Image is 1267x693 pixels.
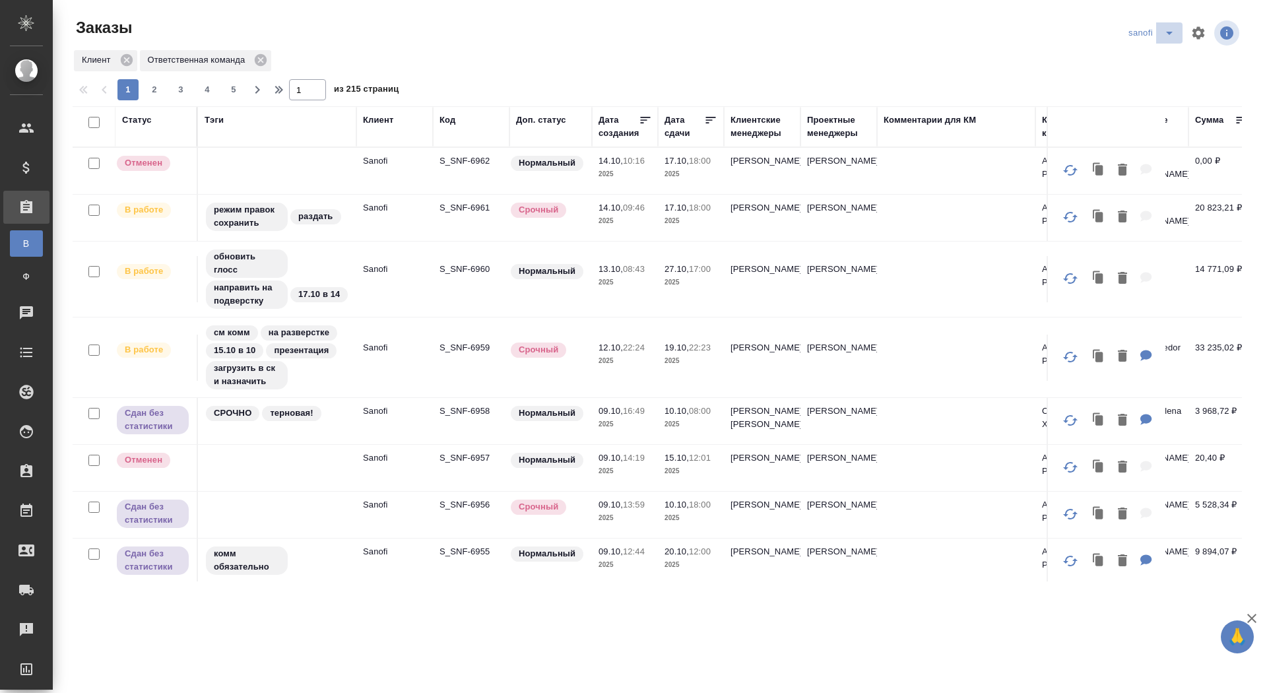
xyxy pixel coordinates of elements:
p: 2025 [665,168,717,181]
td: [PERSON_NAME], [PERSON_NAME] [724,398,800,444]
span: 🙏 [1226,623,1249,651]
td: [PERSON_NAME] [800,335,877,381]
button: 2 [144,79,165,100]
div: Проектные менеджеры [807,114,870,140]
span: Заказы [73,17,132,38]
td: [PERSON_NAME] [724,335,800,381]
p: 2025 [599,354,651,368]
div: Клиент [363,114,393,127]
p: АО "Санофи Россия" [1042,341,1105,368]
p: 17:00 [689,264,711,274]
p: 14.10, [599,203,623,213]
p: 15.10 в 10 [214,344,255,357]
p: 27.10, [665,264,689,274]
p: Sanofi [363,545,426,558]
td: 14 771,09 ₽ [1188,256,1254,302]
p: Сдан без статистики [125,500,181,527]
div: СРОЧНО, терновая! [205,405,350,422]
div: обновить глосс, направить на подверстку, 17.10 в 14 [205,248,350,310]
p: Срочный [519,500,558,513]
td: [PERSON_NAME] [800,492,877,538]
span: Посмотреть информацию [1214,20,1242,46]
p: 2025 [665,558,717,572]
button: Клонировать [1086,548,1111,575]
p: S_SNF-6961 [439,201,503,214]
p: 18:00 [689,156,711,166]
p: 2025 [665,465,717,478]
button: Обновить [1055,405,1086,436]
p: 2025 [665,354,717,368]
td: 5 528,34 ₽ [1188,492,1254,538]
p: В работе [125,343,163,356]
div: режим правок сохранить, раздать [205,201,350,232]
button: Обновить [1055,545,1086,577]
button: Обновить [1055,451,1086,483]
div: Дата создания [599,114,639,140]
p: 10:16 [623,156,645,166]
span: В [16,237,36,250]
button: Удалить [1111,407,1134,434]
button: Удалить [1111,548,1134,575]
td: [PERSON_NAME] [724,195,800,241]
button: Удалить [1111,157,1134,184]
p: 2025 [665,511,717,525]
p: Sanofi [363,405,426,418]
p: 2025 [599,511,651,525]
td: [PERSON_NAME] [800,148,877,194]
td: [PERSON_NAME] [724,256,800,302]
div: Выставляется автоматически, если на указанный объем услуг необходимо больше времени в стандартном... [509,341,585,359]
p: Срочный [519,343,558,356]
div: Клиентские менеджеры [731,114,794,140]
p: S_SNF-6956 [439,498,503,511]
p: Нормальный [519,547,575,560]
p: 09.10, [599,500,623,510]
button: Клонировать [1086,343,1111,370]
div: Выставляет ПМ после принятия заказа от КМа [115,201,190,219]
button: Клонировать [1086,407,1111,434]
p: Sanofi [363,451,426,465]
p: Нормальный [519,156,575,170]
p: 13:59 [623,500,645,510]
div: Статус по умолчанию для стандартных заказов [509,451,585,469]
p: 10.10, [665,406,689,416]
p: Sanofi [363,154,426,168]
button: 🙏 [1221,620,1254,653]
button: Клонировать [1086,157,1111,184]
button: Удалить [1111,454,1134,481]
button: Клонировать [1086,454,1111,481]
p: 08:00 [689,406,711,416]
div: Выставляет ПМ после принятия заказа от КМа [115,341,190,359]
td: 20,40 ₽ [1188,445,1254,491]
button: 5 [223,79,244,100]
p: 13.10, [599,264,623,274]
p: Нормальный [519,265,575,278]
p: 22:23 [689,343,711,352]
p: Клиент [82,53,115,67]
td: [PERSON_NAME] [724,539,800,585]
p: Sanofi [363,341,426,354]
div: Выставляет ПМ, когда заказ сдан КМу, но начисления еще не проведены [115,498,190,529]
button: Обновить [1055,201,1086,233]
p: Сдан без статистики [125,407,181,433]
p: 2025 [599,276,651,289]
p: 10.10, [665,500,689,510]
p: загрузить в ск и назначить [214,362,280,388]
button: Клонировать [1086,204,1111,231]
p: 12:01 [689,453,711,463]
td: [PERSON_NAME] [800,539,877,585]
p: Отменен [125,453,162,467]
p: направить на подверстку [214,281,280,308]
p: презентация [274,344,329,357]
button: Обновить [1055,263,1086,294]
button: Обновить [1055,498,1086,530]
button: Обновить [1055,154,1086,186]
span: Ф [16,270,36,283]
button: Удалить [1111,265,1134,292]
div: Контрагент клиента [1042,114,1105,140]
td: 0,00 ₽ [1188,148,1254,194]
p: комм обязательно [214,547,280,574]
div: Выставляется автоматически, если на указанный объем услуг необходимо больше времени в стандартном... [509,498,585,516]
p: 2025 [599,418,651,431]
td: 33 235,02 ₽ [1188,335,1254,381]
td: [PERSON_NAME] [800,398,877,444]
